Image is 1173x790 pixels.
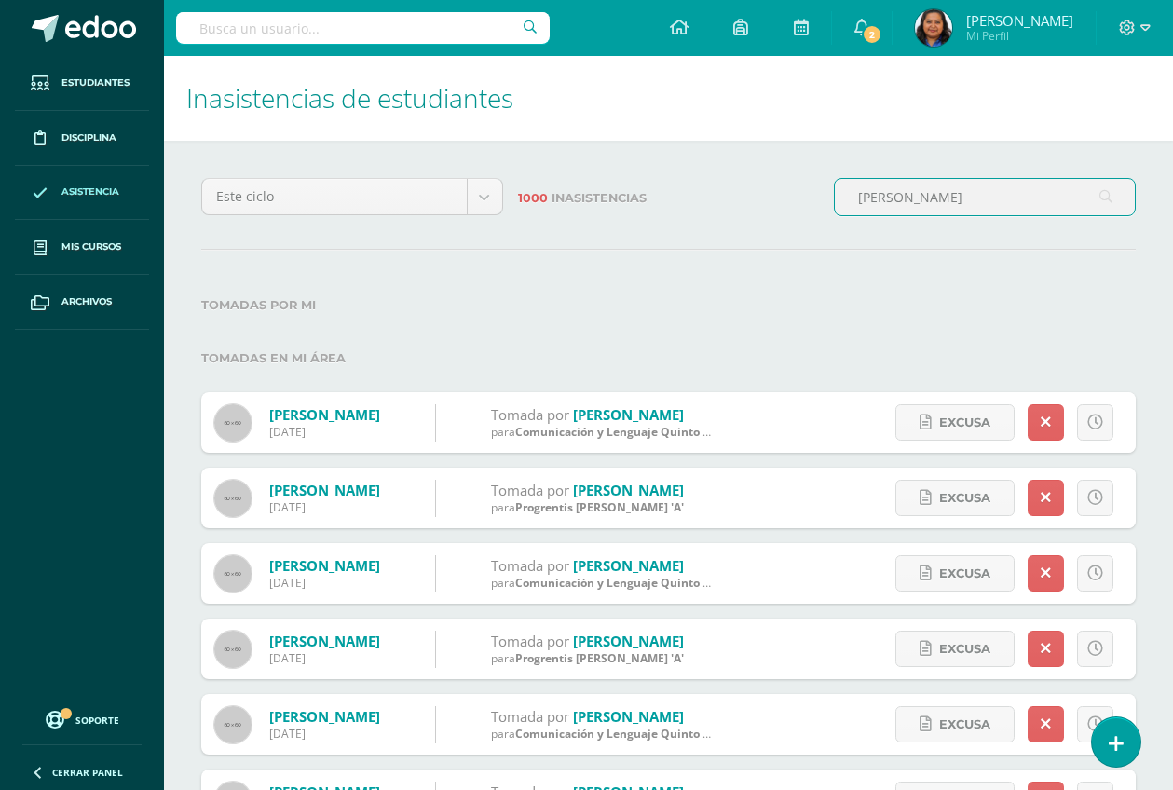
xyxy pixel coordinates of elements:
span: Tomada por [491,556,569,575]
span: Tomada por [491,707,569,726]
span: Inasistencias de estudiantes [186,80,513,116]
span: Soporte [75,714,119,727]
span: Comunicación y Lenguaje Quinto Primaria 'A' [515,575,767,591]
span: Tomada por [491,405,569,424]
a: [PERSON_NAME] [269,556,380,575]
span: Tomada por [491,632,569,650]
input: Busca un estudiante aquí... [835,179,1135,215]
span: [PERSON_NAME] [966,11,1073,30]
span: Tomada por [491,481,569,499]
span: Archivos [61,294,112,309]
label: Tomadas por mi [201,286,1136,324]
img: 60x60 [214,706,252,743]
span: Estudiantes [61,75,130,90]
a: Asistencia [15,166,149,221]
span: Excusa [939,556,990,591]
span: Disciplina [61,130,116,145]
a: Excusa [895,404,1015,441]
a: Soporte [22,706,142,731]
span: Excusa [939,632,990,666]
span: Mi Perfil [966,28,1073,44]
div: para [491,650,684,666]
a: Estudiantes [15,56,149,111]
img: 60x60 [214,480,252,517]
span: Mis cursos [61,239,121,254]
a: Este ciclo [202,179,502,214]
a: [PERSON_NAME] [573,632,684,650]
a: Mis cursos [15,220,149,275]
img: 60x60 [214,631,252,668]
a: [PERSON_NAME] [269,707,380,726]
div: para [491,575,715,591]
span: Comunicación y Lenguaje Quinto Primaria 'A' [515,424,767,440]
span: Asistencia [61,184,119,199]
label: Tomadas en mi área [201,339,1136,377]
div: [DATE] [269,499,380,515]
div: para [491,424,715,440]
span: Excusa [939,405,990,440]
a: Excusa [895,480,1015,516]
a: [PERSON_NAME] [573,707,684,726]
a: Disciplina [15,111,149,166]
span: Excusa [939,481,990,515]
img: 95ff7255e5efb9ef498d2607293e1cff.png [915,9,952,47]
a: Archivos [15,275,149,330]
span: 2 [862,24,882,45]
a: Excusa [895,631,1015,667]
a: [PERSON_NAME] [573,481,684,499]
div: [DATE] [269,575,380,591]
span: Progrentis [PERSON_NAME] 'A' [515,499,684,515]
div: [DATE] [269,726,380,742]
div: para [491,499,684,515]
span: Este ciclo [216,179,453,214]
div: [DATE] [269,650,380,666]
span: Comunicación y Lenguaje Quinto Primaria 'A' [515,726,767,742]
a: Excusa [895,706,1015,742]
a: [PERSON_NAME] [573,556,684,575]
a: [PERSON_NAME] [269,481,380,499]
img: 60x60 [214,555,252,592]
div: [DATE] [269,424,380,440]
span: Inasistencias [552,191,647,205]
div: para [491,726,715,742]
span: Cerrar panel [52,766,123,779]
input: Busca un usuario... [176,12,550,44]
span: Excusa [939,707,990,742]
a: [PERSON_NAME] [269,632,380,650]
a: [PERSON_NAME] [269,405,380,424]
span: Progrentis [PERSON_NAME] 'A' [515,650,684,666]
span: 1000 [518,191,548,205]
a: Excusa [895,555,1015,592]
img: 60x60 [214,404,252,442]
a: [PERSON_NAME] [573,405,684,424]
